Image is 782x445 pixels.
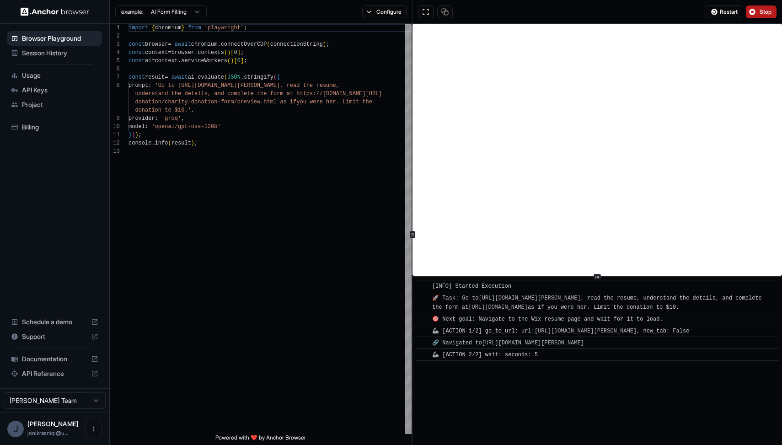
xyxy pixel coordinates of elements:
[198,49,224,56] span: contexts
[7,120,102,134] div: Billing
[421,315,425,324] span: ​
[468,304,528,311] a: [URL][DOMAIN_NAME]
[224,49,227,56] span: (
[145,49,168,56] span: context
[110,131,120,139] div: 11
[421,294,425,303] span: ​
[135,91,300,97] span: understand the details, and complete the form at h
[277,74,280,80] span: {
[191,41,218,48] span: chromium
[418,5,434,18] button: Open in full screen
[270,41,323,48] span: connectionString
[217,41,220,48] span: .
[482,340,584,346] a: [URL][DOMAIN_NAME][PERSON_NAME]
[237,58,241,64] span: 0
[110,40,120,48] div: 3
[421,350,425,359] span: ​
[432,295,765,311] span: 🚀 Task: Go to , read the resume, understand the details, and complete the form at as if you were ...
[121,8,144,16] span: example:
[746,5,777,18] button: Stop
[7,46,102,60] div: Session History
[705,5,742,18] button: Restart
[171,49,194,56] span: browser
[110,114,120,123] div: 9
[145,41,168,48] span: browser
[181,58,227,64] span: serviceWorkers
[22,86,98,95] span: API Keys
[151,58,155,64] span: =
[168,41,171,48] span: =
[7,31,102,46] div: Browser Playground
[129,82,148,89] span: prompt
[421,338,425,348] span: ​
[432,352,538,358] span: 🦾 [ACTION 2/2] wait: seconds: 5
[421,282,425,291] span: ​
[7,97,102,112] div: Project
[129,140,151,146] span: console
[224,74,227,80] span: (
[194,74,198,80] span: .
[86,421,102,437] button: Open menu
[178,58,181,64] span: .
[296,99,372,105] span: you were her. Limit the
[155,25,182,31] span: chromium
[135,107,191,113] span: donation to $10.'
[110,81,120,90] div: 8
[437,5,453,18] button: Copy session ID
[432,340,587,346] span: 🔗 Navigated to
[151,140,155,146] span: .
[191,107,194,113] span: ,
[132,132,135,138] span: )
[155,115,158,122] span: :
[760,8,772,16] span: Stop
[129,58,145,64] span: const
[27,429,69,436] span: jonikrasniqi@upbizz.com
[267,41,270,48] span: (
[7,83,102,97] div: API Keys
[535,328,637,334] a: [URL][DOMAIN_NAME][PERSON_NAME]
[155,82,293,89] span: 'Go to [URL][DOMAIN_NAME][PERSON_NAME], re
[273,74,277,80] span: (
[432,316,663,322] span: 🎯 Next goal: Navigate to the Wix resume page and wait for it to load.
[215,434,306,445] span: Powered with ❤️ by Anchor Browser
[171,74,188,80] span: await
[110,48,120,57] div: 4
[110,32,120,40] div: 2
[181,25,184,31] span: }
[241,58,244,64] span: ]
[421,327,425,336] span: ​
[151,123,220,130] span: 'openai/gpt-oss-120b'
[227,58,230,64] span: (
[234,58,237,64] span: [
[188,25,201,31] span: from
[110,24,120,32] div: 1
[300,91,382,97] span: ttps://[DOMAIN_NAME][URL]
[139,132,142,138] span: ;
[432,328,689,334] span: 🦾 [ACTION 1/2] go_to_url: url: , new_tab: False
[145,123,148,130] span: :
[7,315,102,329] div: Schedule a demo
[244,58,247,64] span: ;
[362,5,407,18] button: Configure
[230,58,234,64] span: )
[148,82,151,89] span: :
[191,140,194,146] span: )
[165,74,168,80] span: =
[129,74,145,80] span: const
[244,74,273,80] span: stringify
[241,49,244,56] span: ;
[293,82,339,89] span: ad the resume,
[432,283,511,290] span: [INFO] Started Execution
[110,139,120,147] div: 12
[129,123,145,130] span: model
[22,48,98,58] span: Session History
[145,74,165,80] span: result
[135,132,138,138] span: )
[22,354,87,364] span: Documentation
[22,332,87,341] span: Support
[181,115,184,122] span: ,
[326,41,329,48] span: ;
[22,369,87,378] span: API Reference
[21,7,89,16] img: Anchor Logo
[161,115,181,122] span: 'groq'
